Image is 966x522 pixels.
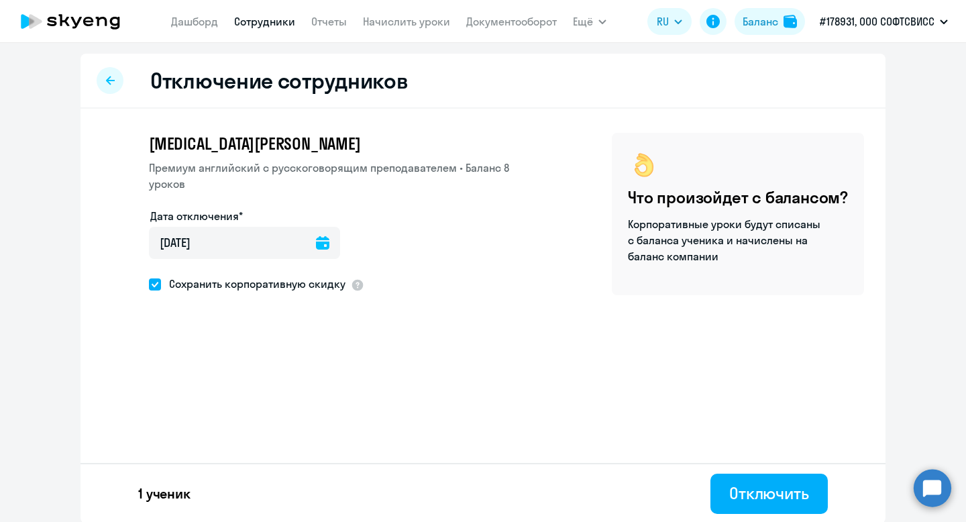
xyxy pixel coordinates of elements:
[735,8,805,35] button: Балансbalance
[710,474,828,514] button: Отключить
[813,5,955,38] button: #178931, ООО СОФТСВИСС
[573,13,593,30] span: Ещё
[150,67,408,94] h2: Отключение сотрудников
[150,208,243,224] label: Дата отключения*
[466,15,557,28] a: Документооборот
[234,15,295,28] a: Сотрудники
[363,15,450,28] a: Начислить уроки
[743,13,778,30] div: Баланс
[784,15,797,28] img: balance
[149,133,361,154] span: [MEDICAL_DATA][PERSON_NAME]
[628,187,848,208] h4: Что произойдет с балансом?
[149,227,340,259] input: дд.мм.гггг
[657,13,669,30] span: RU
[647,8,692,35] button: RU
[311,15,347,28] a: Отчеты
[161,276,345,292] span: Сохранить корпоративную скидку
[149,160,543,192] p: Премиум английский с русскоговорящим преподавателем • Баланс 8 уроков
[573,8,606,35] button: Ещё
[138,484,191,503] p: 1 ученик
[628,216,822,264] p: Корпоративные уроки будут списаны с баланса ученика и начислены на баланс компании
[729,482,809,504] div: Отключить
[628,149,660,181] img: ok
[171,15,218,28] a: Дашборд
[820,13,934,30] p: #178931, ООО СОФТСВИСС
